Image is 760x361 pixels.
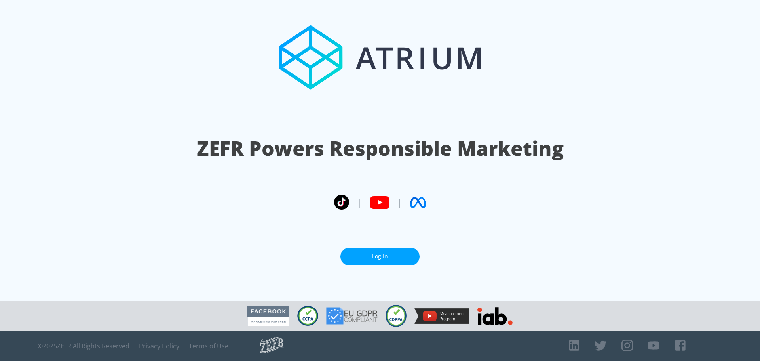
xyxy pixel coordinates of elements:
span: | [357,197,362,208]
span: © 2025 ZEFR All Rights Reserved [38,342,129,350]
img: GDPR Compliant [326,307,378,325]
span: | [397,197,402,208]
img: IAB [477,307,513,325]
a: Log In [340,248,420,265]
img: COPPA Compliant [386,305,407,327]
h1: ZEFR Powers Responsible Marketing [197,135,564,162]
a: Terms of Use [189,342,228,350]
a: Privacy Policy [139,342,179,350]
img: YouTube Measurement Program [414,308,469,324]
img: Facebook Marketing Partner [247,306,289,326]
img: CCPA Compliant [297,306,318,326]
